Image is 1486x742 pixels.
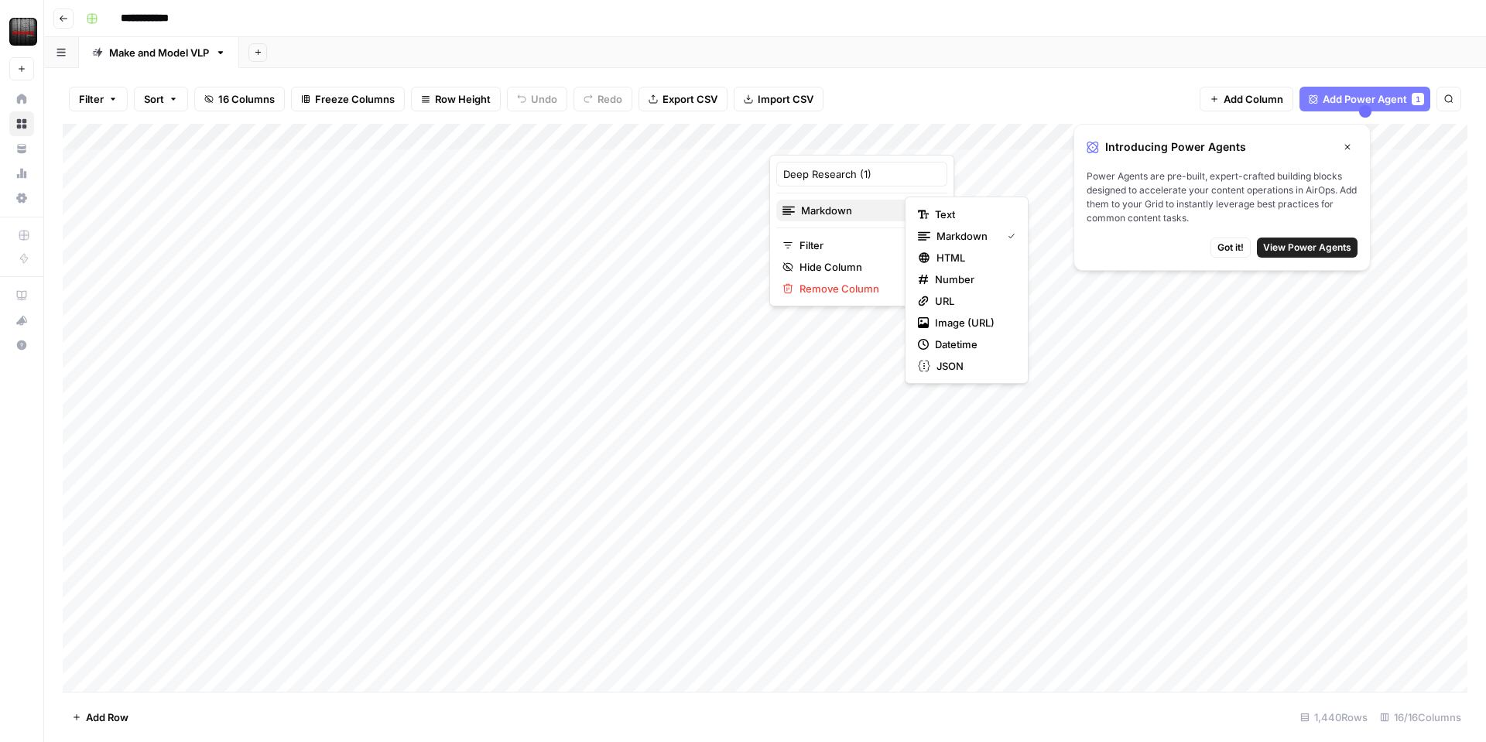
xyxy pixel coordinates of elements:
span: Datetime [935,337,1009,352]
span: Number [935,272,1009,287]
span: Image (URL) [935,315,1009,330]
span: HTML [936,250,1009,265]
span: Markdown [936,228,995,244]
span: Markdown [801,203,919,218]
span: URL [935,293,1009,309]
span: JSON [936,358,1009,374]
span: Text [935,207,1009,222]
